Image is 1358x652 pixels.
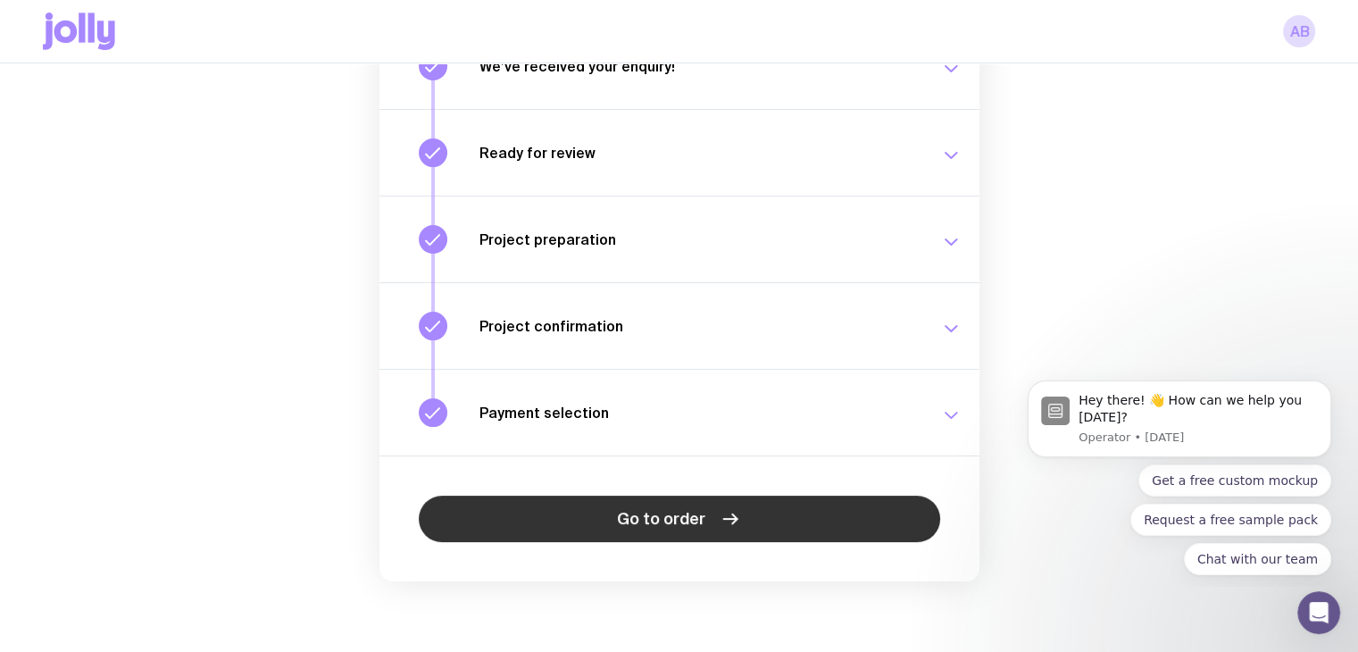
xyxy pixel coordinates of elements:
iframe: Intercom notifications message [1001,365,1358,586]
button: Project confirmation [379,282,979,369]
h3: Payment selection [479,404,919,422]
h3: We’ve received your enquiry! [479,57,919,75]
iframe: Intercom live chat [1297,591,1340,634]
a: Go to order [419,496,940,542]
span: Go to order [617,508,705,530]
h3: Project preparation [479,230,919,248]
button: Payment selection [379,369,979,456]
button: Project preparation [379,196,979,282]
button: We’ve received your enquiry! [379,23,979,109]
button: Ready for review [379,109,979,196]
h3: Ready for review [479,144,919,162]
h3: Project confirmation [479,317,919,335]
a: AB [1283,15,1315,47]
